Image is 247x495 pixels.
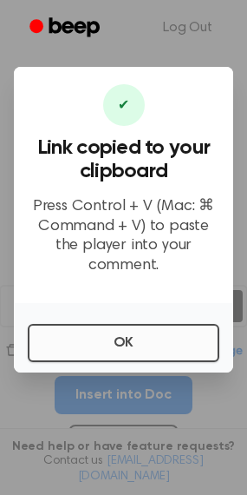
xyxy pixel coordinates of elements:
a: Beep [17,11,115,45]
p: Press Control + V (Mac: ⌘ Command + V) to paste the player into your comment. [28,197,219,275]
div: ✔ [103,84,145,126]
a: Log Out [146,7,230,49]
button: OK [28,324,219,362]
h3: Link copied to your clipboard [28,136,219,183]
